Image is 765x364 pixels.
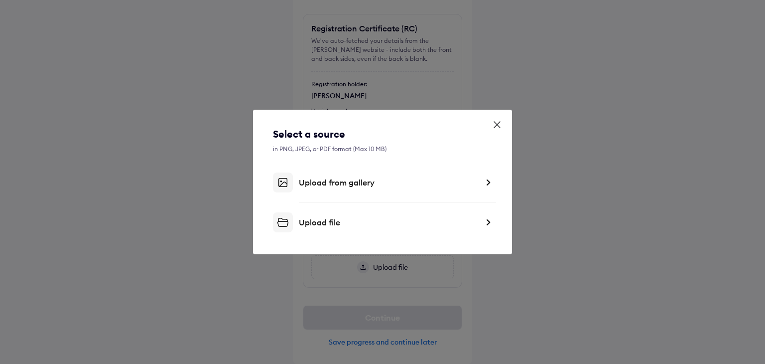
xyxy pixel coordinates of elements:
[299,178,478,187] div: Upload from gallery
[273,212,293,232] img: file-upload.svg
[273,145,492,153] div: in PNG, JPEG, or PDF format (Max 10 MB)
[299,217,478,227] div: Upload file
[273,127,492,141] div: Select a source
[484,178,492,187] img: right-dark-arrow.svg
[484,217,492,227] img: right-dark-arrow.svg
[273,173,293,192] img: gallery-upload.svg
